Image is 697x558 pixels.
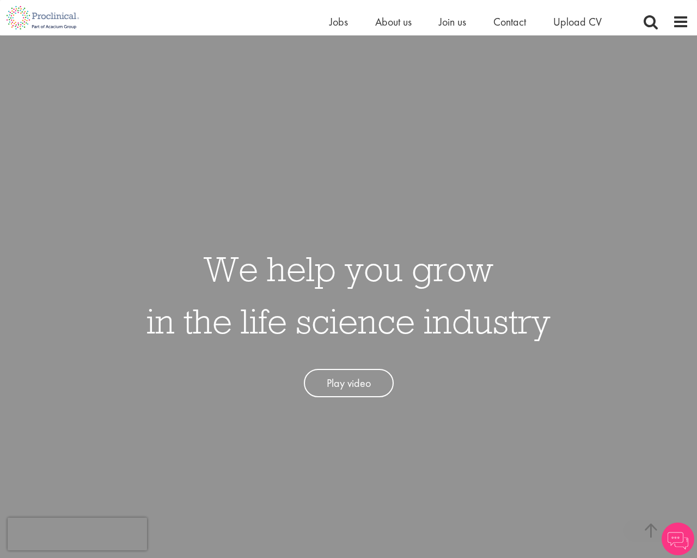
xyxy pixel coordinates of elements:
[439,15,466,29] a: Join us
[662,523,694,555] img: Chatbot
[553,15,602,29] a: Upload CV
[304,369,394,398] a: Play video
[146,242,551,347] h1: We help you grow in the life science industry
[493,15,526,29] a: Contact
[375,15,412,29] a: About us
[329,15,348,29] a: Jobs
